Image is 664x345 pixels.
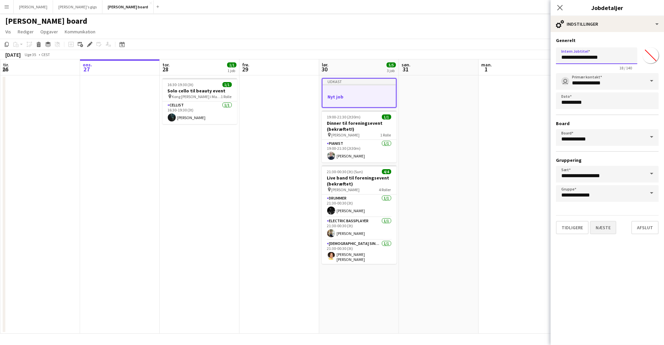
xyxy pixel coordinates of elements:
h3: Nyt job [322,94,396,100]
div: Udkast [322,79,396,84]
a: Vis [3,27,14,36]
span: lør. [322,62,328,68]
span: 27 [82,65,92,73]
button: [PERSON_NAME] [14,0,53,13]
span: Kong [PERSON_NAME] i Magasin på Kongens Nytorv [172,94,221,99]
a: Opgaver [38,27,61,36]
span: Rediger [18,29,34,35]
a: Kommunikation [62,27,98,36]
span: 4/4 [382,169,391,174]
span: Kommunikation [65,29,95,35]
span: søn. [402,62,411,68]
span: 16:30-19:30 (3t) [168,82,194,87]
span: 19:00-21:30 (2t30m) [327,114,361,119]
h3: Gruppering [556,157,659,163]
div: Indstillinger [551,16,664,32]
span: Opgaver [40,29,58,35]
span: 28 [161,65,170,73]
a: Rediger [15,27,36,36]
app-card-role: Pianist1/119:00-21:30 (2t30m)[PERSON_NAME] [322,140,397,162]
span: 21:30-00:30 (3t) (Sun) [327,169,363,174]
h3: Jobdetaljer [551,3,664,12]
span: 31 [401,65,411,73]
span: 1/1 [382,114,391,119]
app-job-card: 16:30-19:30 (3t)1/1Solo cello til beauty event Kong [PERSON_NAME] i Magasin på Kongens Nytorv1 Ro... [162,78,237,124]
span: 18 / 140 [614,65,637,70]
div: [DATE] [5,51,21,58]
span: tor. [162,62,170,68]
span: 1/1 [222,82,232,87]
span: 4 Roller [379,187,391,192]
span: ons. [83,62,92,68]
span: 26 [2,65,9,73]
app-card-role: Cellist1/116:30-19:30 (3t)[PERSON_NAME] [162,101,237,124]
app-job-card: UdkastNyt job [322,78,397,108]
span: man. [481,62,492,68]
div: 3 job [387,68,396,73]
button: Afslut [631,221,659,234]
span: 29 [241,65,249,73]
app-job-card: 21:30-00:30 (3t) (Sun)4/4Live band til foreningsevent (bekræftet) [PERSON_NAME]4 RollerDrummer1/1... [322,165,397,264]
app-card-role: Electric Bassplayer1/121:30-00:30 (3t)[PERSON_NAME] [322,217,397,240]
button: [PERSON_NAME]'s gigs [53,0,102,13]
span: tir. [3,62,9,68]
button: Tidligere [556,221,589,234]
span: Vis [5,29,11,35]
h3: Board [556,120,659,126]
button: [PERSON_NAME] board [102,0,154,13]
div: 1 job [227,68,236,73]
button: Næste [590,221,616,234]
span: 1 Rolle [381,132,391,137]
h3: Generelt [556,37,659,43]
span: Uge 35 [22,52,39,57]
h1: [PERSON_NAME] board [5,16,87,26]
span: 1/1 [227,62,236,67]
span: [PERSON_NAME] [331,132,360,137]
span: fre. [242,62,249,68]
span: 1 [480,65,492,73]
app-job-card: 19:00-21:30 (2t30m)1/1Dinner til foreningsevent (bekræftet!) [PERSON_NAME]1 RollePianist1/119:00-... [322,110,397,162]
h3: Dinner til foreningsevent (bekræftet!) [322,120,397,132]
div: CEST [41,52,50,57]
app-card-role: [DEMOGRAPHIC_DATA] Singer1/121:30-00:30 (3t)[PERSON_NAME] [PERSON_NAME] [322,240,397,265]
span: [PERSON_NAME] [331,187,360,192]
h3: Live band til foreningsevent (bekræftet) [322,175,397,187]
h3: Solo cello til beauty event [162,88,237,94]
span: 5/5 [387,62,396,67]
app-card-role: Drummer1/121:30-00:30 (3t)[PERSON_NAME] [322,195,397,217]
span: 30 [321,65,328,73]
span: 1 Rolle [221,94,232,99]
